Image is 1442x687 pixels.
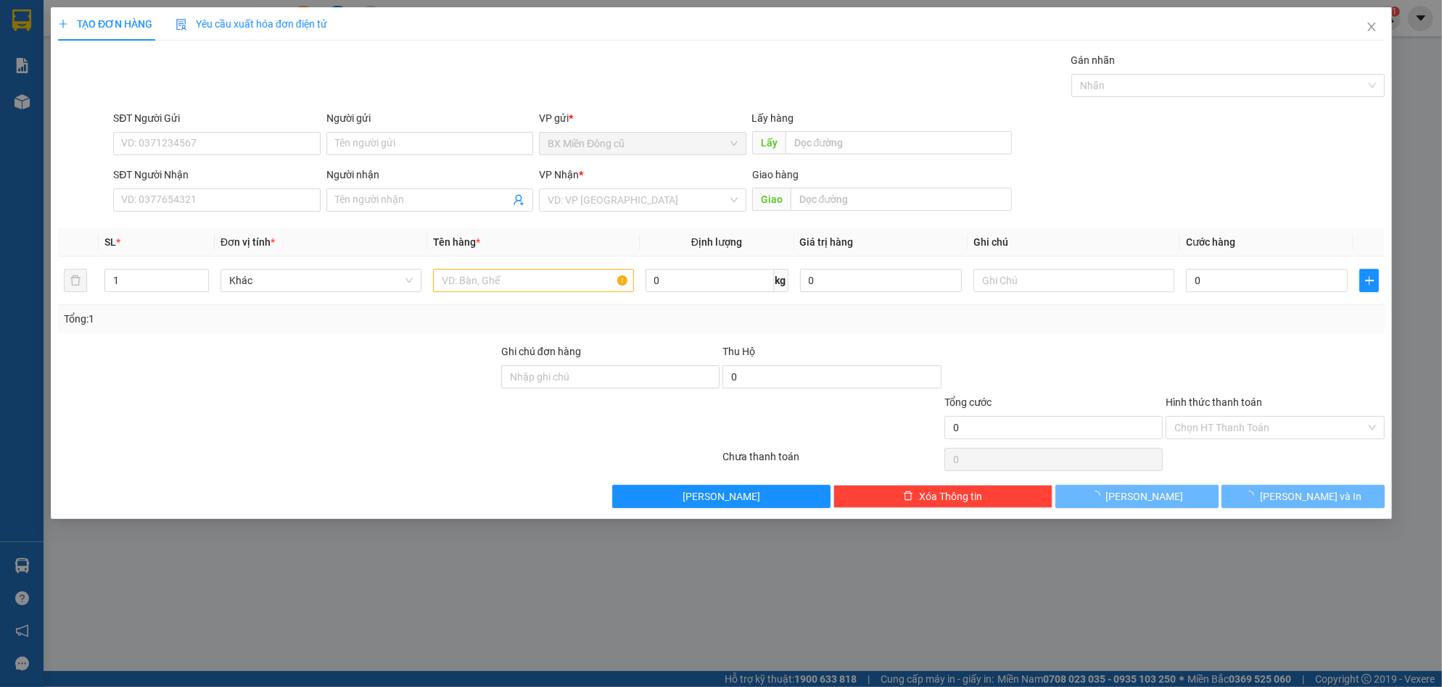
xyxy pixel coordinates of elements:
[751,112,794,124] span: Lấy hàng
[176,19,187,30] img: icon
[944,396,991,408] span: Tổng cước
[1360,275,1377,286] span: plus
[1071,54,1115,66] label: Gán nhãn
[773,269,788,292] span: kg
[58,19,68,29] span: plus
[1351,7,1391,48] button: Close
[1359,269,1378,292] button: plus
[968,228,1180,257] th: Ghi chú
[799,269,962,292] input: 0
[1089,491,1105,501] span: loading
[104,236,116,248] span: SL
[1166,396,1262,408] label: Hình thức thanh toán
[721,449,942,474] div: Chưa thanh toán
[785,131,1012,154] input: Dọc đường
[64,311,557,327] div: Tổng: 1
[683,488,760,504] span: [PERSON_NAME]
[722,346,755,357] span: Thu Hộ
[58,18,152,30] span: TẠO ĐƠN HÀNG
[1260,488,1361,504] span: [PERSON_NAME] và In
[1221,485,1384,508] button: [PERSON_NAME] và In
[432,269,633,292] input: VD: Bàn, Ghế
[64,269,87,292] button: delete
[751,188,790,211] span: Giao
[1185,236,1235,248] span: Cước hàng
[113,167,320,183] div: SĐT Người Nhận
[1055,485,1218,508] button: [PERSON_NAME]
[751,169,798,180] span: Giao hàng
[919,488,982,504] span: Xóa Thông tin
[799,236,853,248] span: Giá trị hàng
[691,236,742,248] span: Định lượng
[973,269,1174,292] input: Ghi Chú
[432,236,479,248] span: Tên hàng
[501,346,581,357] label: Ghi chú đơn hàng
[513,194,524,206] span: user-add
[790,188,1012,211] input: Dọc đường
[326,110,532,126] div: Người gửi
[229,270,413,291] span: Khác
[903,491,913,502] span: delete
[1105,488,1183,504] span: [PERSON_NAME]
[539,110,746,126] div: VP gửi
[326,167,532,183] div: Người nhận
[501,365,720,388] input: Ghi chú đơn hàng
[1244,491,1260,501] span: loading
[113,110,320,126] div: SĐT Người Gửi
[176,18,327,30] span: Yêu cầu xuất hóa đơn điện tử
[1365,21,1377,33] span: close
[221,236,275,248] span: Đơn vị tính
[611,485,830,508] button: [PERSON_NAME]
[539,169,579,180] span: VP Nhận
[833,485,1052,508] button: deleteXóa Thông tin
[548,133,737,154] span: BX Miền Đông cũ
[751,131,785,154] span: Lấy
